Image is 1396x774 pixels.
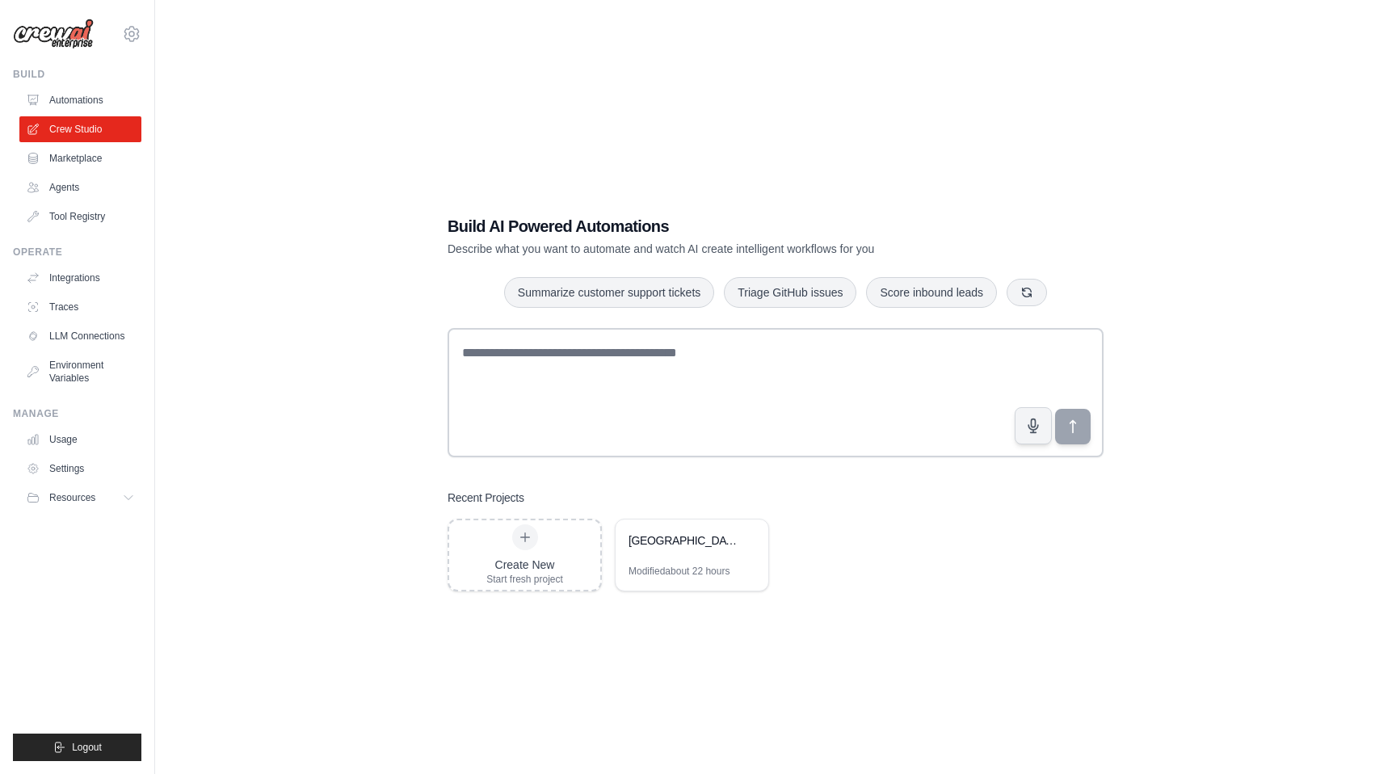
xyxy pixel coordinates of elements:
[13,19,94,49] img: Logo
[448,215,990,238] h1: Build AI Powered Automations
[448,490,524,506] h3: Recent Projects
[19,175,141,200] a: Agents
[19,204,141,229] a: Tool Registry
[19,352,141,391] a: Environment Variables
[19,145,141,171] a: Marketplace
[19,116,141,142] a: Crew Studio
[504,277,714,308] button: Summarize customer support tickets
[19,427,141,452] a: Usage
[629,565,730,578] div: Modified about 22 hours
[13,68,141,81] div: Build
[486,557,563,573] div: Create New
[19,323,141,349] a: LLM Connections
[1007,279,1047,306] button: Get new suggestions
[19,87,141,113] a: Automations
[629,532,739,549] div: [GEOGRAPHIC_DATA] & [GEOGRAPHIC_DATA] Job Search Assistant
[19,294,141,320] a: Traces
[19,485,141,511] button: Resources
[72,741,102,754] span: Logout
[19,265,141,291] a: Integrations
[448,241,990,257] p: Describe what you want to automate and watch AI create intelligent workflows for you
[19,456,141,482] a: Settings
[866,277,997,308] button: Score inbound leads
[486,573,563,586] div: Start fresh project
[1015,407,1052,444] button: Click to speak your automation idea
[13,246,141,259] div: Operate
[724,277,856,308] button: Triage GitHub issues
[13,734,141,761] button: Logout
[49,491,95,504] span: Resources
[13,407,141,420] div: Manage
